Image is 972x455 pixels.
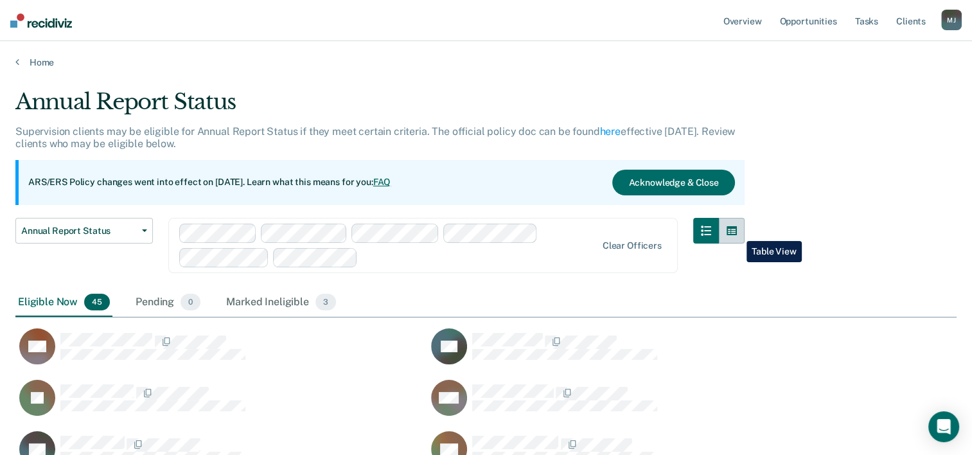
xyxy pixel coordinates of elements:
[10,13,72,28] img: Recidiviz
[373,177,391,187] a: FAQ
[15,57,957,68] a: Home
[15,379,427,431] div: CaseloadOpportunityCell-01468453
[15,289,112,317] div: Eligible Now45
[28,176,391,189] p: ARS/ERS Policy changes went into effect on [DATE]. Learn what this means for you:
[941,10,962,30] button: MJ
[181,294,200,310] span: 0
[224,289,339,317] div: Marked Ineligible3
[15,218,153,244] button: Annual Report Status
[15,125,735,150] p: Supervision clients may be eligible for Annual Report Status if they meet certain criteria. The o...
[315,294,336,310] span: 3
[603,240,662,251] div: Clear officers
[600,125,621,138] a: here
[427,379,839,431] div: CaseloadOpportunityCell-01990424
[133,289,203,317] div: Pending0
[427,328,839,379] div: CaseloadOpportunityCell-04122956
[612,170,734,195] button: Acknowledge & Close
[15,328,427,379] div: CaseloadOpportunityCell-05063317
[928,411,959,442] div: Open Intercom Messenger
[15,89,745,125] div: Annual Report Status
[21,226,137,236] span: Annual Report Status
[84,294,110,310] span: 45
[941,10,962,30] div: M J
